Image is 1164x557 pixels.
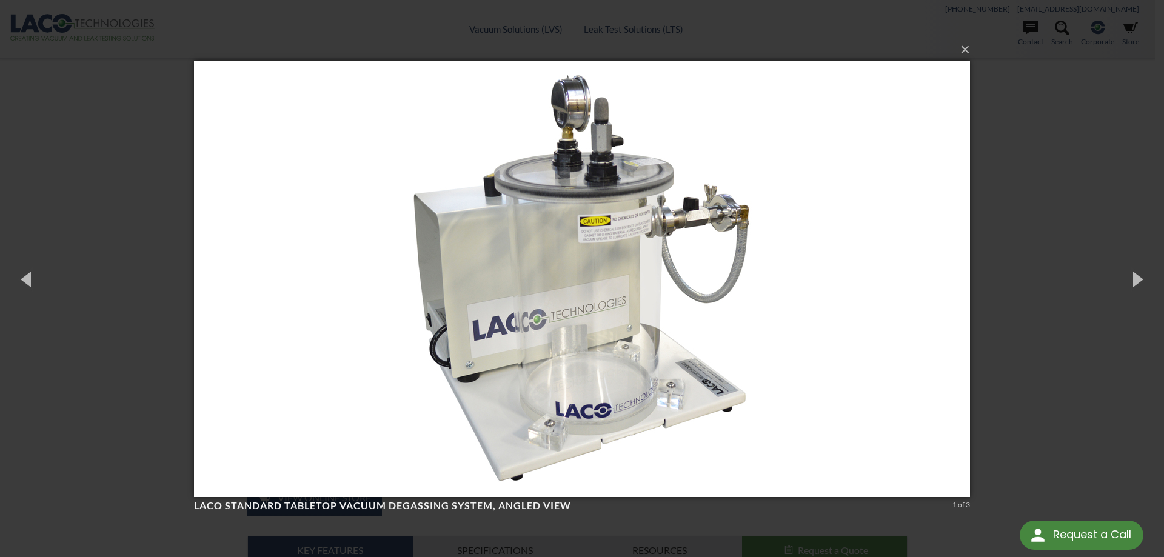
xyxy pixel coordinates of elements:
[1028,525,1048,545] img: round button
[198,36,974,63] button: ×
[1053,521,1131,549] div: Request a Call
[1109,245,1164,312] button: Next (Right arrow key)
[194,36,970,521] img: LACO standard tabletop vacuum degassing system, angled view
[194,499,948,512] h4: LACO standard tabletop vacuum degassing system, angled view
[1020,521,1143,550] div: Request a Call
[952,499,970,510] div: 1 of 3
